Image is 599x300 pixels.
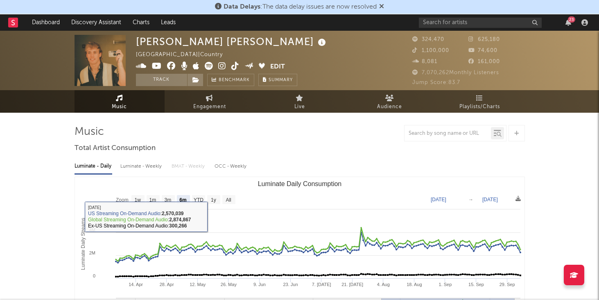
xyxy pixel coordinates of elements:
[66,14,127,31] a: Discovery Assistant
[379,4,384,10] span: Dismiss
[407,282,422,287] text: 18. Aug
[190,282,206,287] text: 12. May
[283,282,298,287] text: 23. Jun
[89,227,95,232] text: 4M
[211,197,216,203] text: 1y
[253,282,265,287] text: 9. Jun
[405,130,491,137] input: Search by song name or URL
[159,282,174,287] text: 28. Apr
[345,90,435,113] a: Audience
[258,180,341,187] text: Luminate Daily Consumption
[75,90,165,113] a: Music
[568,16,575,23] div: 23
[134,197,141,203] text: 1w
[258,74,297,86] button: Summary
[412,80,460,85] span: Jump Score: 83.7
[80,218,86,270] text: Luminate Daily Streams
[412,59,437,64] span: 8,081
[193,197,203,203] text: YTD
[435,90,525,113] a: Playlists/Charts
[219,75,250,85] span: Benchmark
[341,282,363,287] text: 21. [DATE]
[468,282,484,287] text: 15. Sep
[127,14,155,31] a: Charts
[75,143,156,153] span: Total Artist Consumption
[149,197,156,203] text: 1m
[136,74,187,86] button: Track
[179,197,186,203] text: 6m
[377,282,389,287] text: 4. Aug
[468,48,497,53] span: 74,600
[255,90,345,113] a: Live
[224,4,377,10] span: : The data delay issues are now resolved
[270,62,285,72] button: Edit
[136,35,328,48] div: [PERSON_NAME] [PERSON_NAME]
[459,102,500,112] span: Playlists/Charts
[439,282,452,287] text: 1. Sep
[93,273,95,278] text: 0
[220,282,237,287] text: 26. May
[377,102,402,112] span: Audience
[468,37,500,42] span: 625,180
[193,102,226,112] span: Engagement
[412,70,499,75] span: 7,070,262 Monthly Listeners
[129,282,143,287] text: 14. Apr
[215,159,247,173] div: OCC - Weekly
[294,102,305,112] span: Live
[412,37,444,42] span: 324,470
[120,159,163,173] div: Luminate - Weekly
[499,282,515,287] text: 29. Sep
[482,197,498,202] text: [DATE]
[431,197,446,202] text: [DATE]
[155,14,181,31] a: Leads
[226,197,231,203] text: All
[75,159,112,173] div: Luminate - Daily
[164,197,171,203] text: 3m
[26,14,66,31] a: Dashboard
[269,78,293,82] span: Summary
[89,250,95,255] text: 2M
[224,4,260,10] span: Data Delays
[136,50,232,60] div: [GEOGRAPHIC_DATA] | Country
[419,18,542,28] input: Search for artists
[468,59,500,64] span: 161,000
[112,102,127,112] span: Music
[412,48,449,53] span: 1,100,000
[468,197,473,202] text: →
[207,74,254,86] a: Benchmark
[312,282,331,287] text: 7. [DATE]
[565,19,571,26] button: 23
[165,90,255,113] a: Engagement
[116,197,129,203] text: Zoom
